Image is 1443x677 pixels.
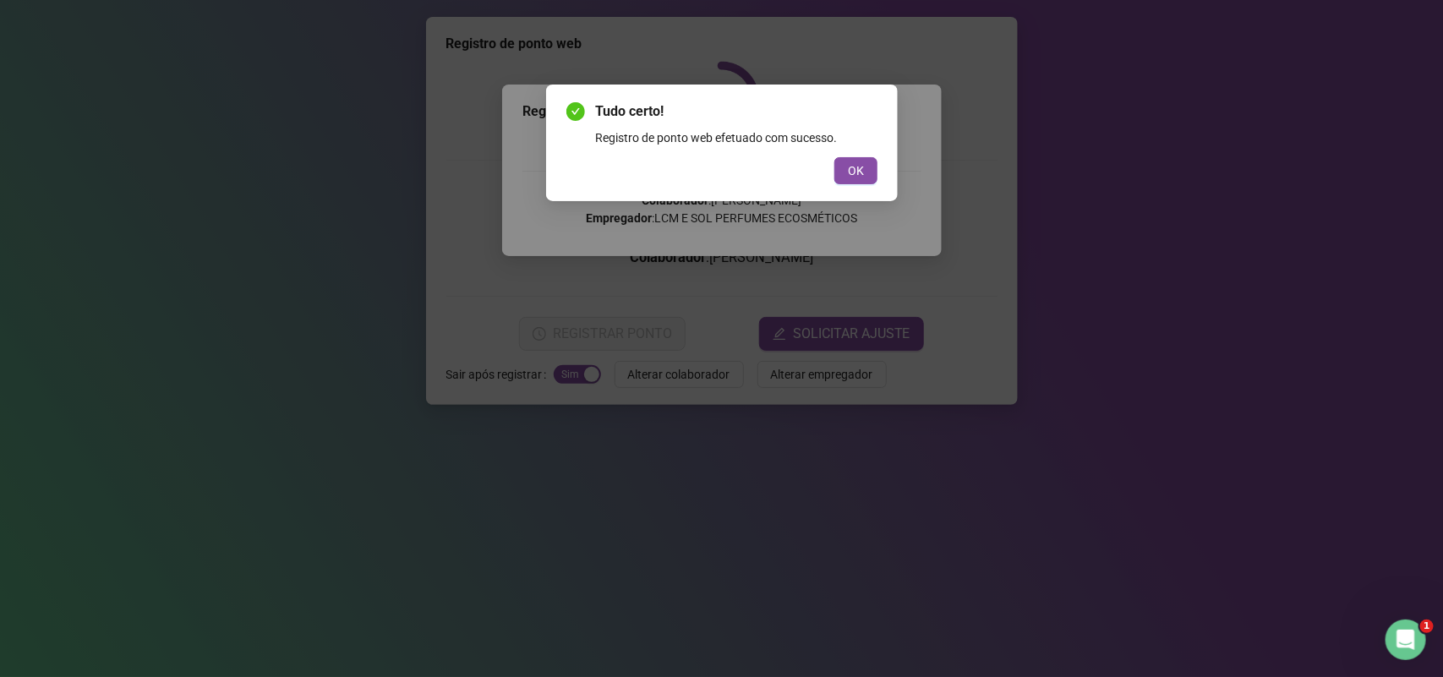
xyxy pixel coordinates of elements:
span: OK [848,161,864,180]
div: Registro de ponto web efetuado com sucesso. [595,128,877,147]
span: Tudo certo! [595,101,877,122]
button: OK [834,157,877,184]
span: 1 [1420,620,1434,633]
span: check-circle [566,102,585,121]
iframe: Intercom live chat [1386,620,1426,660]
